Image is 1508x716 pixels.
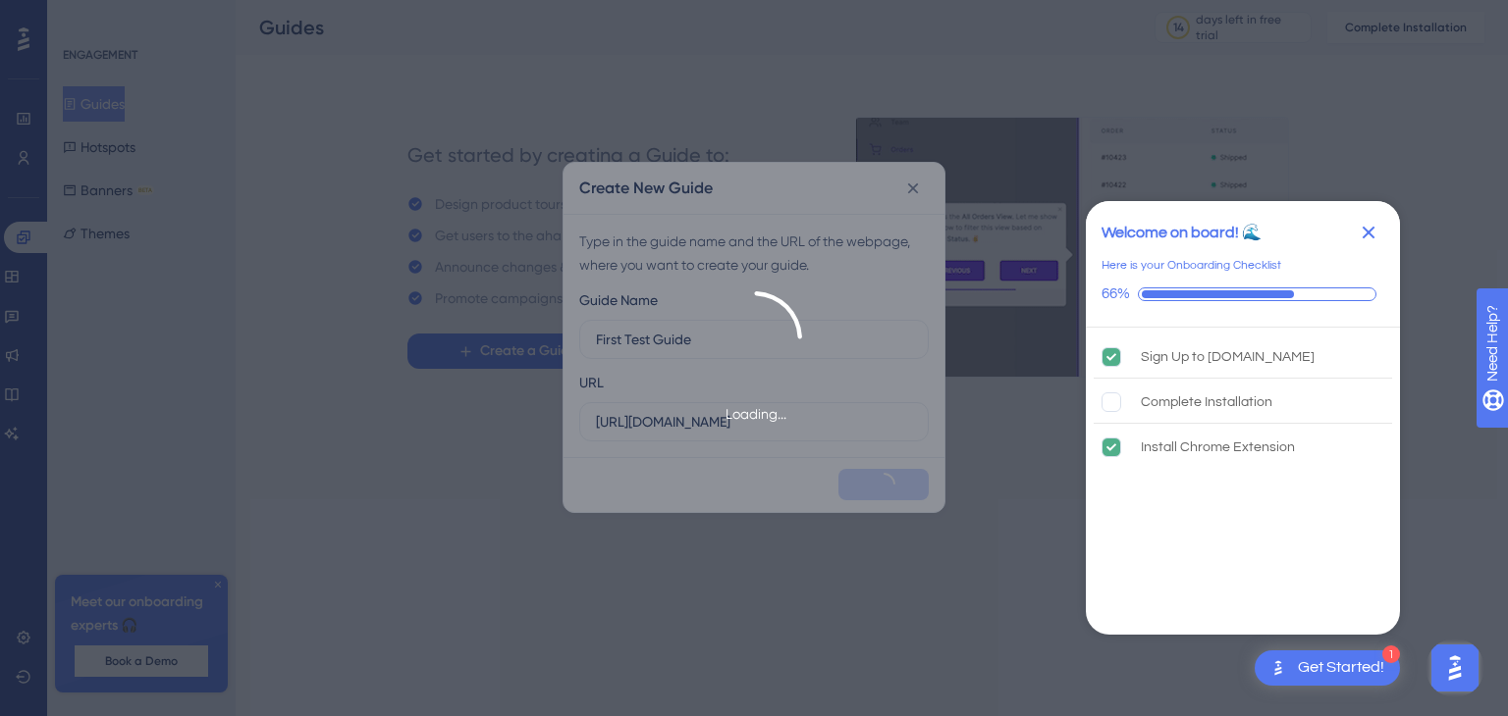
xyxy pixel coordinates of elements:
[1094,381,1392,424] div: Complete Installation is incomplete.
[1353,217,1384,248] div: Close Checklist
[1298,657,1384,679] div: Get Started!
[726,402,786,426] div: Loading...
[1141,390,1272,414] div: Complete Installation
[1102,285,1384,303] div: Checklist progress: 66%
[1255,650,1400,686] div: Open Get Started! checklist, remaining modules: 1
[1102,256,1281,276] div: Here is your Onboarding Checklist
[1102,285,1130,303] div: 66%
[1426,639,1484,697] iframe: UserGuiding AI Assistant Launcher
[1094,426,1392,469] div: Install Chrome Extension is complete.
[1141,345,1315,369] div: Sign Up to [DOMAIN_NAME]
[1086,201,1400,635] div: Checklist Container
[1141,435,1295,459] div: Install Chrome Extension
[1086,328,1400,630] div: Checklist items
[1094,335,1392,379] div: Sign Up to UserGuiding.com is complete.
[1102,221,1262,244] div: Welcome on board! 🌊
[46,5,123,28] span: Need Help?
[1266,656,1290,680] img: launcher-image-alternative-text
[1382,645,1400,663] div: 1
